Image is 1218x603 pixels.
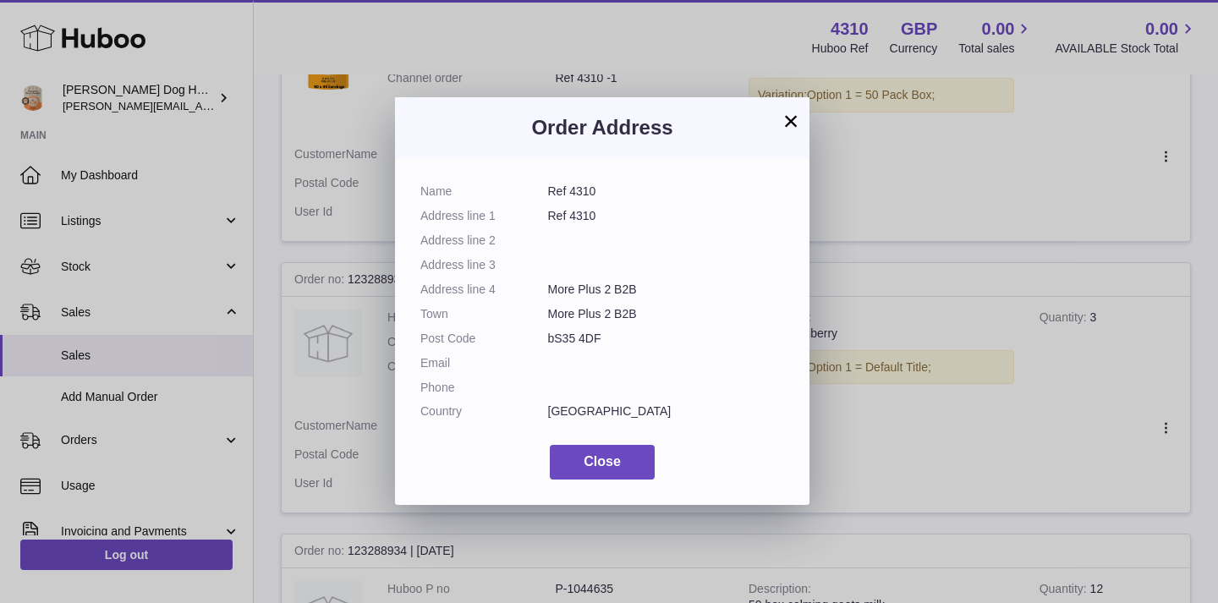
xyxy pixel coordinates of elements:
[781,111,801,131] button: ×
[550,445,655,480] button: Close
[420,257,548,273] dt: Address line 3
[584,454,621,469] span: Close
[420,306,548,322] dt: Town
[420,380,548,396] dt: Phone
[420,233,548,249] dt: Address line 2
[548,208,785,224] dd: Ref 4310
[420,114,784,141] h3: Order Address
[548,282,785,298] dd: More Plus 2 B2B
[420,208,548,224] dt: Address line 1
[548,403,785,419] dd: [GEOGRAPHIC_DATA]
[548,331,785,347] dd: bS35 4DF
[420,403,548,419] dt: Country
[420,331,548,347] dt: Post Code
[420,282,548,298] dt: Address line 4
[548,184,785,200] dd: Ref 4310
[548,306,785,322] dd: More Plus 2 B2B
[420,184,548,200] dt: Name
[420,355,548,371] dt: Email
